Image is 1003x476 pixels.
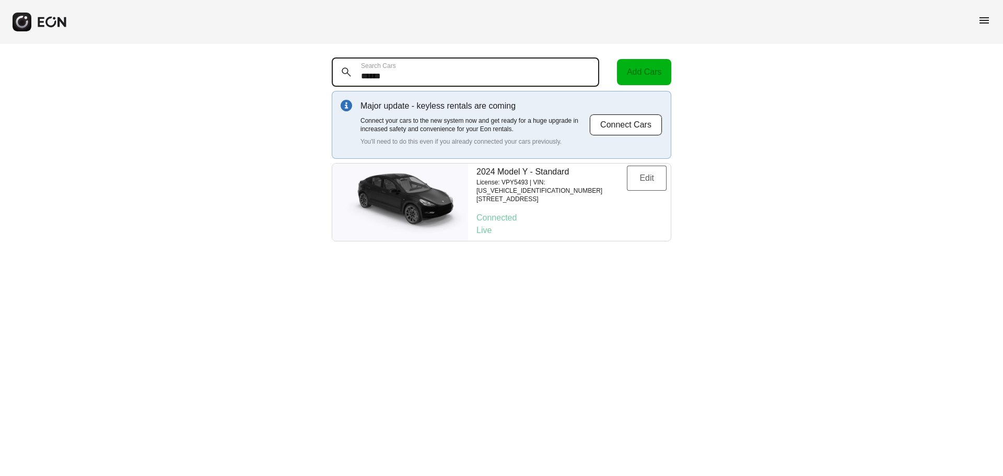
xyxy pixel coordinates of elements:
[341,100,352,111] img: info
[476,166,627,178] p: 2024 Model Y - Standard
[360,137,589,146] p: You'll need to do this even if you already connected your cars previously.
[361,62,396,70] label: Search Cars
[332,168,468,236] img: car
[476,178,627,195] p: License: VPY5493 | VIN: [US_VEHICLE_IDENTIFICATION_NUMBER]
[360,100,589,112] p: Major update - keyless rentals are coming
[476,195,627,203] p: [STREET_ADDRESS]
[978,14,990,27] span: menu
[360,117,589,133] p: Connect your cars to the new system now and get ready for a huge upgrade in increased safety and ...
[589,114,662,136] button: Connect Cars
[476,212,667,224] p: Connected
[476,224,667,237] p: Live
[627,166,667,191] button: Edit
